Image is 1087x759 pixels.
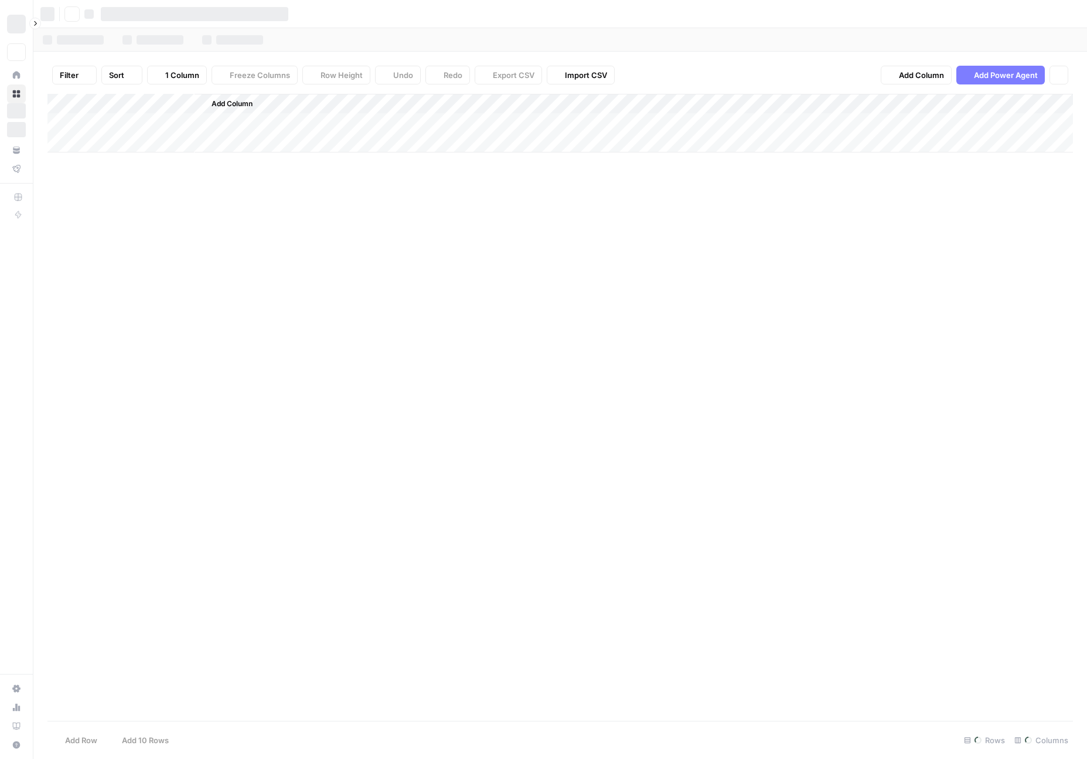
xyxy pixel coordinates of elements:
button: Add 10 Rows [104,731,176,750]
button: Redo [425,66,470,84]
a: Settings [7,679,26,698]
div: Columns [1010,731,1073,750]
span: Export CSV [493,69,534,81]
button: Undo [375,66,421,84]
a: Home [7,66,26,84]
button: Add Column [196,96,257,111]
button: Add Row [47,731,104,750]
button: 1 Column [147,66,207,84]
span: Row Height [321,69,363,81]
button: Freeze Columns [212,66,298,84]
span: Add 10 Rows [122,734,169,746]
span: Add Column [899,69,944,81]
span: 1 Column [165,69,199,81]
span: Add Column [212,99,253,109]
button: Add Power Agent [956,66,1045,84]
span: Add Row [65,734,97,746]
span: Redo [444,69,462,81]
a: Usage [7,698,26,717]
span: Undo [393,69,413,81]
button: Help + Support [7,736,26,754]
a: Your Data [7,141,26,160]
span: Sort [109,69,124,81]
button: Export CSV [475,66,542,84]
span: Import CSV [565,69,607,81]
span: Freeze Columns [230,69,290,81]
div: Rows [959,731,1010,750]
a: Flightpath [7,160,26,178]
span: Add Power Agent [974,69,1038,81]
a: Learning Hub [7,717,26,736]
button: Import CSV [547,66,615,84]
span: Filter [60,69,79,81]
button: Row Height [302,66,370,84]
button: Sort [101,66,142,84]
a: Browse [7,84,26,103]
button: Add Column [881,66,952,84]
button: Filter [52,66,97,84]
